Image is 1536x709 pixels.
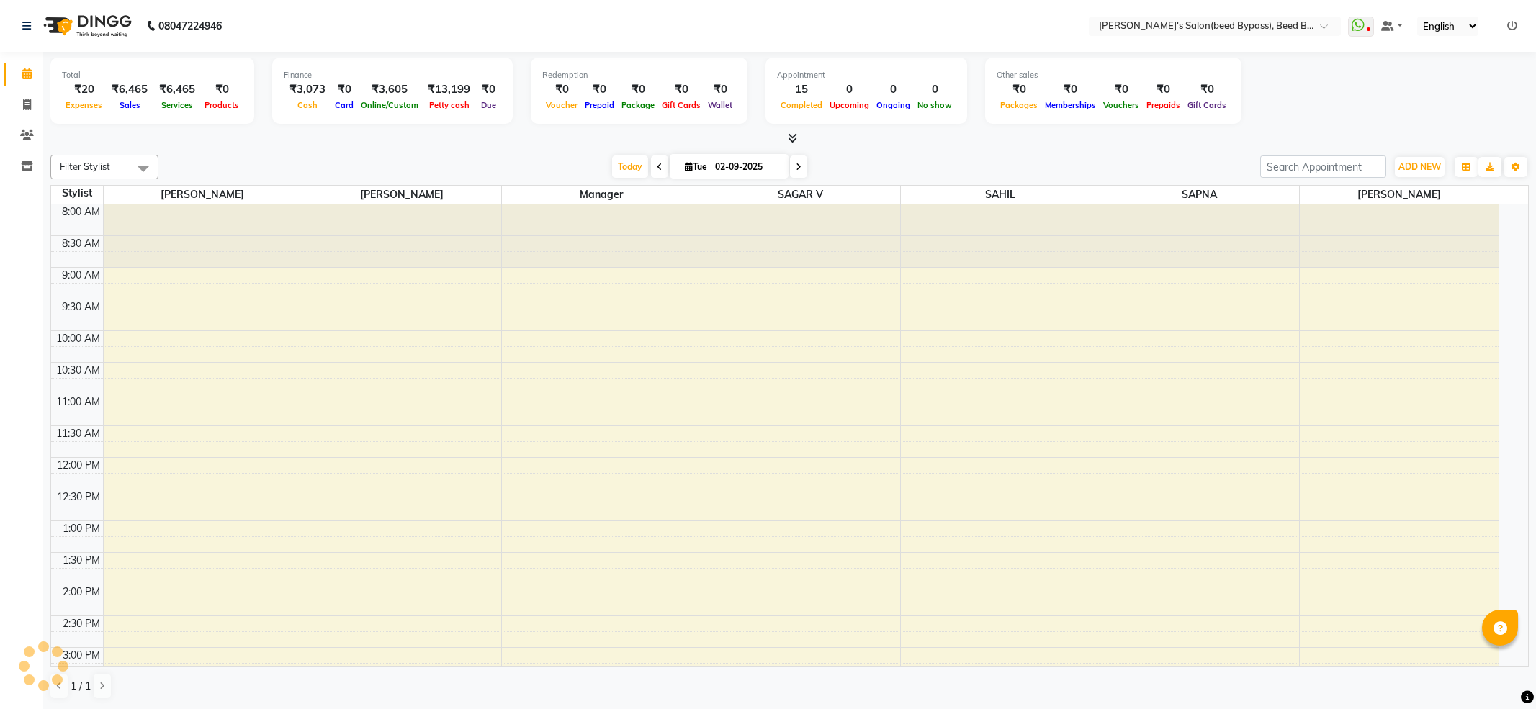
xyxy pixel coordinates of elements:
[1184,81,1230,98] div: ₹0
[331,81,357,98] div: ₹0
[1395,157,1445,177] button: ADD NEW
[914,100,956,110] span: No show
[60,553,103,568] div: 1:30 PM
[1100,81,1143,98] div: ₹0
[704,81,736,98] div: ₹0
[54,489,103,505] div: 12:30 PM
[1100,186,1299,204] span: SAPNA
[422,81,476,98] div: ₹13,199
[777,81,826,98] div: 15
[581,100,618,110] span: Prepaid
[1300,186,1499,204] span: [PERSON_NAME]
[1041,81,1100,98] div: ₹0
[59,204,103,220] div: 8:00 AM
[60,521,103,536] div: 1:00 PM
[71,679,91,694] span: 1 / 1
[873,100,914,110] span: Ongoing
[54,458,103,473] div: 12:00 PM
[158,100,197,110] span: Services
[302,186,501,204] span: [PERSON_NAME]
[60,616,103,631] div: 2:30 PM
[53,331,103,346] div: 10:00 AM
[426,100,473,110] span: Petty cash
[59,268,103,283] div: 9:00 AM
[284,69,501,81] div: Finance
[116,100,144,110] span: Sales
[53,426,103,441] div: 11:30 AM
[542,69,736,81] div: Redemption
[477,100,500,110] span: Due
[542,81,581,98] div: ₹0
[701,186,900,204] span: SAGAR V
[658,81,704,98] div: ₹0
[777,100,826,110] span: Completed
[826,81,873,98] div: 0
[331,100,357,110] span: Card
[502,186,701,204] span: manager
[60,584,103,600] div: 2:00 PM
[1260,155,1386,178] input: Search Appointment
[357,81,422,98] div: ₹3,605
[612,155,648,178] span: Today
[62,81,106,98] div: ₹20
[1041,100,1100,110] span: Memberships
[618,100,658,110] span: Package
[1143,81,1184,98] div: ₹0
[618,81,658,98] div: ₹0
[158,6,222,46] b: 08047224946
[53,363,103,378] div: 10:30 AM
[59,236,103,251] div: 8:30 AM
[284,81,331,98] div: ₹3,073
[294,100,321,110] span: Cash
[704,100,736,110] span: Wallet
[542,100,581,110] span: Voucher
[201,81,243,98] div: ₹0
[62,69,243,81] div: Total
[60,161,110,172] span: Filter Stylist
[51,186,103,201] div: Stylist
[59,299,103,315] div: 9:30 AM
[914,81,956,98] div: 0
[106,81,153,98] div: ₹6,465
[53,394,103,410] div: 11:00 AM
[711,156,783,178] input: 2025-09-02
[826,100,873,110] span: Upcoming
[37,6,135,46] img: logo
[681,161,711,172] span: Tue
[201,100,243,110] span: Products
[873,81,914,98] div: 0
[997,81,1041,98] div: ₹0
[1100,100,1143,110] span: Vouchers
[1143,100,1184,110] span: Prepaids
[901,186,1100,204] span: SAHIL
[997,100,1041,110] span: Packages
[777,69,956,81] div: Appointment
[658,100,704,110] span: Gift Cards
[1398,161,1441,172] span: ADD NEW
[997,69,1230,81] div: Other sales
[581,81,618,98] div: ₹0
[153,81,201,98] div: ₹6,465
[62,100,106,110] span: Expenses
[1184,100,1230,110] span: Gift Cards
[60,648,103,663] div: 3:00 PM
[357,100,422,110] span: Online/Custom
[104,186,302,204] span: [PERSON_NAME]
[476,81,501,98] div: ₹0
